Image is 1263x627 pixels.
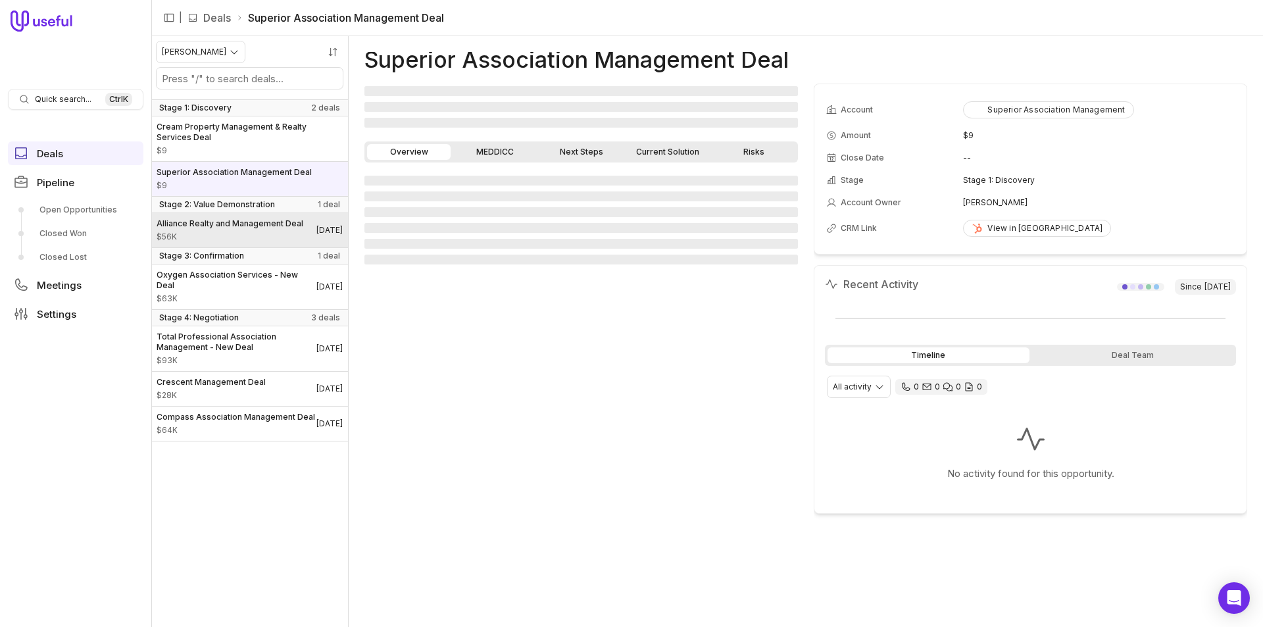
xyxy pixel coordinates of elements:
[151,372,348,406] a: Crescent Management Deal$28K[DATE]
[157,377,266,388] span: Crescent Management Deal
[539,144,623,160] a: Next Steps
[157,270,316,291] span: Oxygen Association Services - New Deal
[364,207,798,217] span: ‌
[828,347,1029,363] div: Timeline
[364,239,798,249] span: ‌
[316,225,343,236] time: Deal Close Date
[151,116,348,161] a: Cream Property Management & Realty Services Deal$9
[323,42,343,62] button: Sort by
[157,425,315,436] span: Amount
[151,264,348,309] a: Oxygen Association Services - New Deal$63K[DATE]
[159,103,232,113] span: Stage 1: Discovery
[895,379,987,395] div: 0 calls and 0 email threads
[157,145,343,156] span: Amount
[1175,279,1236,295] span: Since
[151,162,348,196] a: Superior Association Management Deal$9
[35,94,91,105] span: Quick search...
[825,276,918,292] h2: Recent Activity
[157,68,343,89] input: Search deals by name
[364,102,798,112] span: ‌
[1218,582,1250,614] div: Open Intercom Messenger
[159,251,244,261] span: Stage 3: Confirmation
[841,197,901,208] span: Account Owner
[157,390,266,401] span: Amount
[963,147,1235,168] td: --
[157,293,316,304] span: Amount
[8,223,143,244] a: Closed Won
[311,313,340,323] span: 3 deals
[8,199,143,268] div: Pipeline submenu
[963,101,1133,118] button: Superior Association Management
[157,355,316,366] span: Amount
[151,213,348,247] a: Alliance Realty and Management Deal$56K[DATE]
[364,118,798,128] span: ‌
[841,223,877,234] span: CRM Link
[316,418,343,429] time: Deal Close Date
[972,105,1125,115] div: Superior Association Management
[236,10,444,26] li: Superior Association Management Deal
[364,223,798,233] span: ‌
[8,273,143,297] a: Meetings
[841,175,864,186] span: Stage
[157,167,312,178] span: Superior Association Management Deal
[367,144,451,160] a: Overview
[364,191,798,201] span: ‌
[8,141,143,165] a: Deals
[963,192,1235,213] td: [PERSON_NAME]
[1204,282,1231,292] time: [DATE]
[37,149,63,159] span: Deals
[963,220,1111,237] a: View in [GEOGRAPHIC_DATA]
[8,302,143,326] a: Settings
[316,343,343,354] time: Deal Close Date
[8,247,143,268] a: Closed Lost
[157,332,316,353] span: Total Professional Association Management - New Deal
[157,412,315,422] span: Compass Association Management Deal
[151,36,349,627] nav: Deals
[963,170,1235,191] td: Stage 1: Discovery
[316,384,343,394] time: Deal Close Date
[37,280,82,290] span: Meetings
[159,313,239,323] span: Stage 4: Negotiation
[963,125,1235,146] td: $9
[318,251,340,261] span: 1 deal
[318,199,340,210] span: 1 deal
[157,180,312,191] span: Amount
[947,466,1114,482] p: No activity found for this opportunity.
[203,10,231,26] a: Deals
[364,52,789,68] h1: Superior Association Management Deal
[453,144,537,160] a: MEDDICC
[1032,347,1234,363] div: Deal Team
[364,176,798,186] span: ‌
[159,199,275,210] span: Stage 2: Value Demonstration
[311,103,340,113] span: 2 deals
[841,105,873,115] span: Account
[626,144,709,160] a: Current Solution
[8,170,143,194] a: Pipeline
[364,86,798,96] span: ‌
[151,326,348,371] a: Total Professional Association Management - New Deal$93K[DATE]
[37,309,76,319] span: Settings
[157,218,303,229] span: Alliance Realty and Management Deal
[316,282,343,292] time: Deal Close Date
[37,178,74,188] span: Pipeline
[364,255,798,264] span: ‌
[157,232,303,242] span: Amount
[972,223,1102,234] div: View in [GEOGRAPHIC_DATA]
[8,199,143,220] a: Open Opportunities
[179,10,182,26] span: |
[841,153,884,163] span: Close Date
[841,130,871,141] span: Amount
[105,93,132,106] kbd: Ctrl K
[157,122,343,143] span: Cream Property Management & Realty Services Deal
[712,144,795,160] a: Risks
[159,8,179,28] button: Collapse sidebar
[151,407,348,441] a: Compass Association Management Deal$64K[DATE]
